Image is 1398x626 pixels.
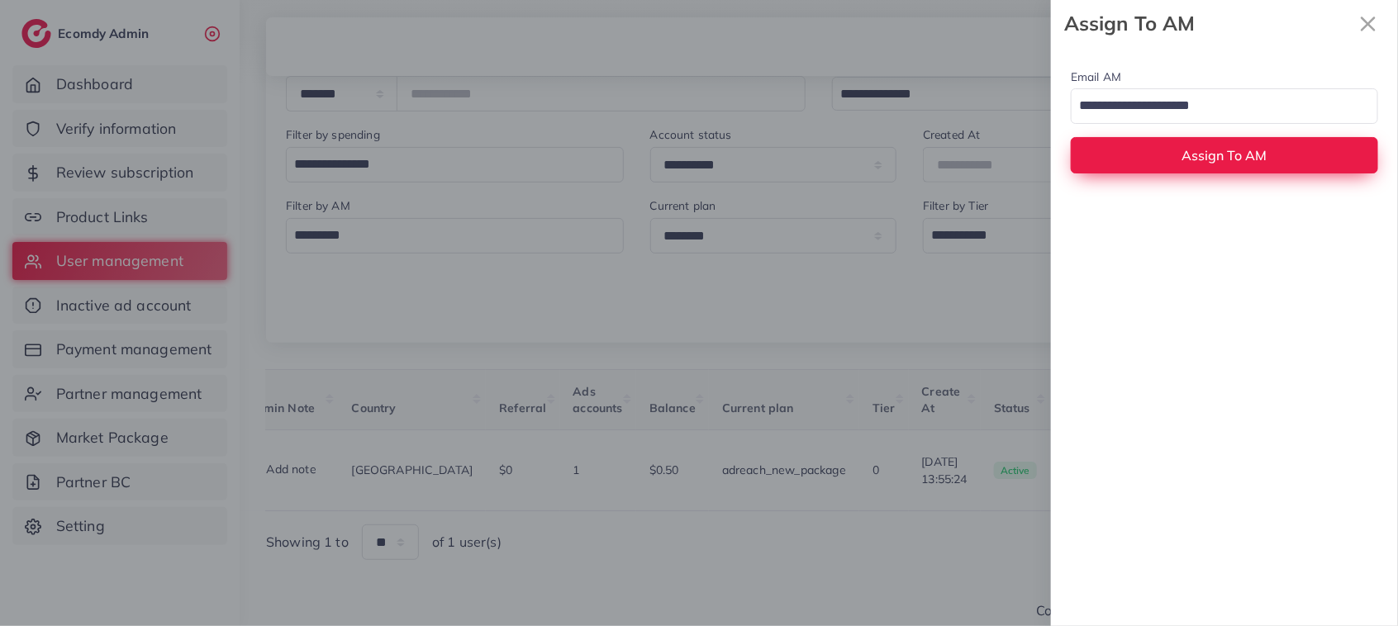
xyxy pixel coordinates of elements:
[1071,88,1378,124] div: Search for option
[1071,69,1121,85] label: Email AM
[1071,137,1378,173] button: Assign To AM
[1182,147,1267,164] span: Assign To AM
[1352,7,1385,40] svg: x
[1352,7,1385,40] button: Close
[1064,9,1352,38] strong: Assign To AM
[1073,92,1357,121] input: Search for option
